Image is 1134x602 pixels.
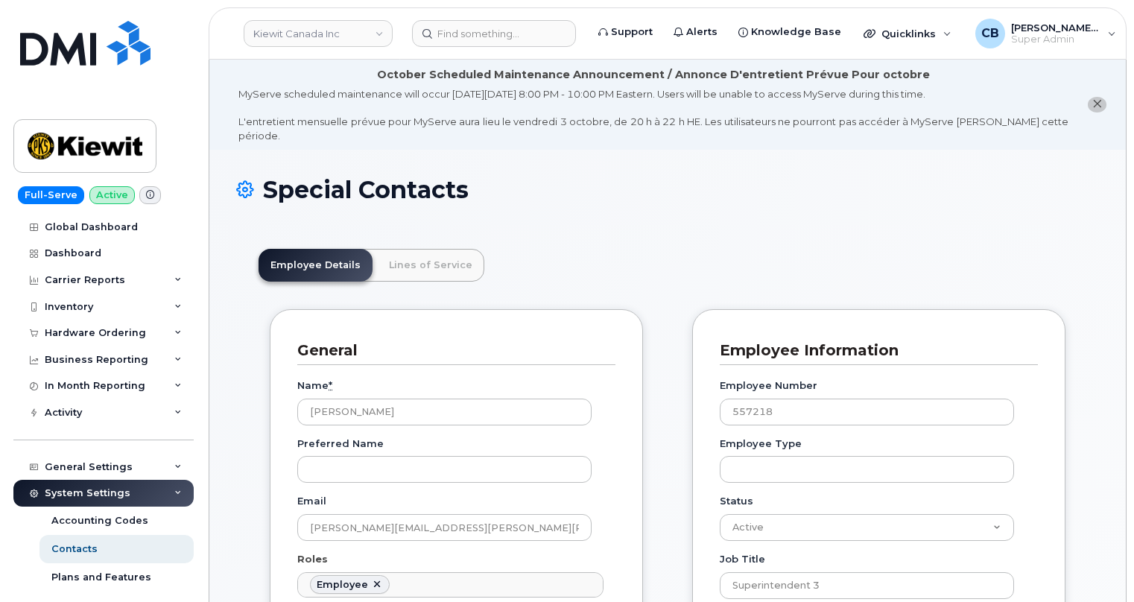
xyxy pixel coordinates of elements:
[720,378,817,393] label: Employee Number
[297,340,604,361] h3: General
[377,67,930,83] div: October Scheduled Maintenance Announcement / Annonce D'entretient Prévue Pour octobre
[297,378,332,393] label: Name
[1088,97,1106,113] button: close notification
[297,494,326,508] label: Email
[259,249,373,282] a: Employee Details
[720,340,1027,361] h3: Employee Information
[329,379,332,391] abbr: required
[720,437,802,451] label: Employee Type
[317,579,368,591] div: Employee
[297,437,384,451] label: Preferred Name
[720,494,753,508] label: Status
[238,87,1068,142] div: MyServe scheduled maintenance will occur [DATE][DATE] 8:00 PM - 10:00 PM Eastern. Users will be u...
[1069,537,1123,591] iframe: Messenger Launcher
[236,177,1099,203] h1: Special Contacts
[720,552,765,566] label: Job Title
[377,249,484,282] a: Lines of Service
[297,552,328,566] label: Roles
